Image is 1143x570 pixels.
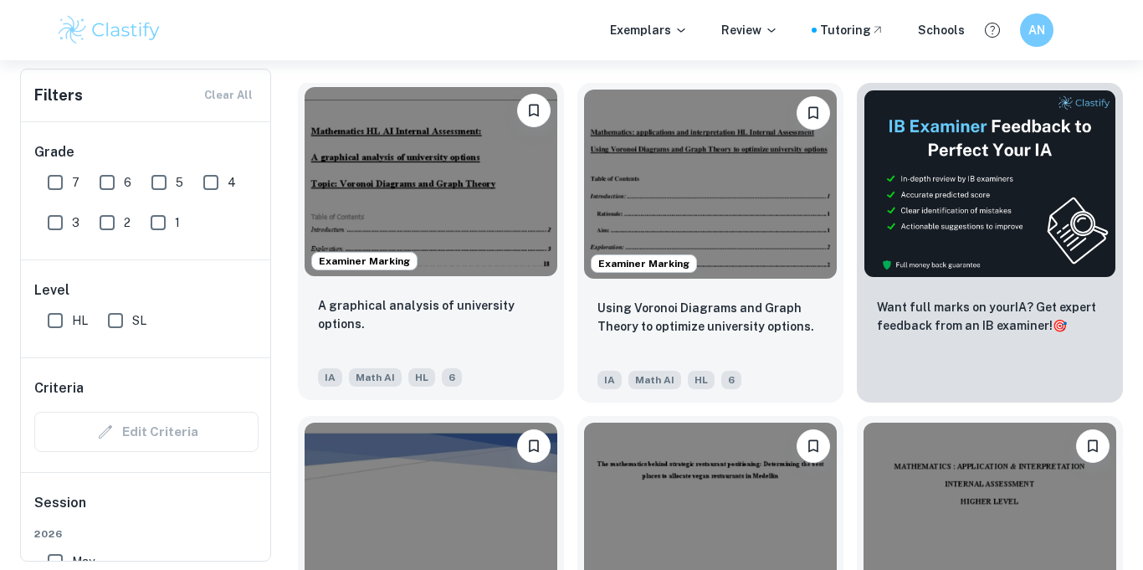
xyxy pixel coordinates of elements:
span: 2026 [34,526,259,542]
img: Math AI IA example thumbnail: Using Voronoi Diagrams and Graph Theory [584,90,837,279]
span: IA [597,371,622,389]
div: Criteria filters are unavailable when searching by topic [34,412,259,452]
span: 7 [72,173,79,192]
button: Bookmark [1076,429,1110,463]
span: 4 [228,173,236,192]
span: HL [408,368,435,387]
span: 6 [124,173,131,192]
button: Help and Feedback [978,16,1007,44]
span: 🎯 [1053,319,1067,332]
h6: AN [1028,21,1047,39]
span: Math AI [349,368,402,387]
img: Thumbnail [864,90,1116,278]
a: Examiner MarkingBookmarkA graphical analysis of university options. IAMath AIHL6 [298,83,564,403]
span: 3 [72,213,79,232]
span: 5 [176,173,183,192]
span: Examiner Marking [312,254,417,269]
p: Using Voronoi Diagrams and Graph Theory to optimize university options. [597,299,823,336]
h6: Grade [34,142,259,162]
img: Clastify logo [56,13,162,47]
span: SL [132,311,146,330]
a: Examiner MarkingBookmarkUsing Voronoi Diagrams and Graph Theory to optimize university options.IA... [577,83,843,403]
p: Review [721,21,778,39]
span: 1 [175,213,180,232]
span: 6 [721,371,741,389]
button: Bookmark [797,429,830,463]
p: Exemplars [610,21,688,39]
span: HL [72,311,88,330]
button: AN [1020,13,1053,47]
span: Examiner Marking [592,256,696,271]
button: Bookmark [517,429,551,463]
span: Math AI [628,371,681,389]
span: 6 [442,368,462,387]
a: Tutoring [820,21,884,39]
h6: Filters [34,84,83,107]
span: 2 [124,213,131,232]
button: Bookmark [797,96,830,130]
h6: Level [34,280,259,300]
img: Math AI IA example thumbnail: A graphical analysis of university optio [305,87,557,276]
p: A graphical analysis of university options. [318,296,544,333]
span: IA [318,368,342,387]
p: Want full marks on your IA ? Get expert feedback from an IB examiner! [877,298,1103,335]
button: Bookmark [517,94,551,127]
h6: Session [34,493,259,526]
h6: Criteria [34,378,84,398]
a: ThumbnailWant full marks on yourIA? Get expert feedback from an IB examiner! [857,83,1123,403]
span: HL [688,371,715,389]
a: Schools [918,21,965,39]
